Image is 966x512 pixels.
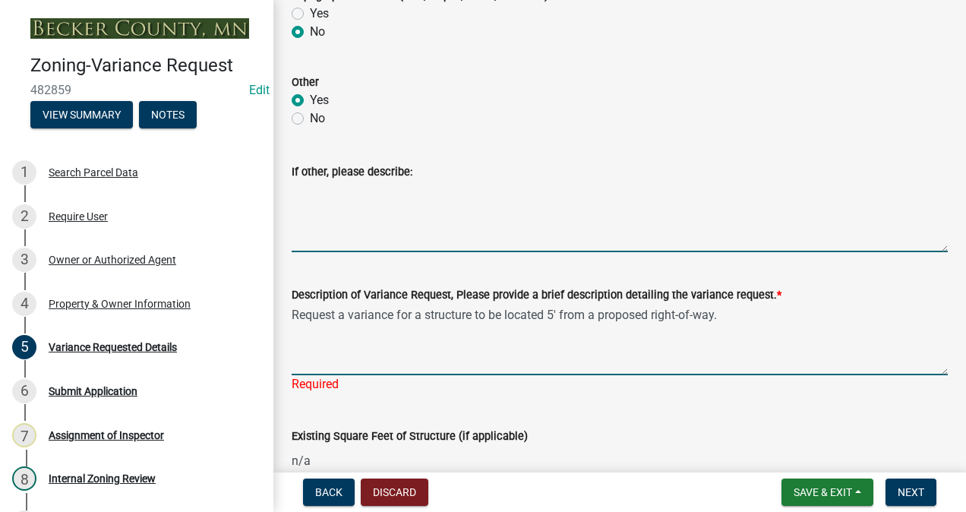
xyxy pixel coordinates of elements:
button: Notes [139,101,197,128]
div: 5 [12,335,36,359]
button: Discard [361,479,428,506]
label: No [310,23,325,41]
div: Owner or Authorized Agent [49,254,176,265]
div: 6 [12,379,36,403]
button: Back [303,479,355,506]
img: Becker County, Minnesota [30,18,249,39]
div: 8 [12,466,36,491]
div: 1 [12,160,36,185]
div: 2 [12,204,36,229]
div: Require User [49,211,108,222]
label: Existing Square Feet of Structure (if applicable) [292,431,528,442]
label: No [310,109,325,128]
button: Save & Exit [781,479,873,506]
wm-modal-confirm: Summary [30,109,133,122]
div: 3 [12,248,36,272]
div: Assignment of Inspector [49,430,164,441]
div: Submit Application [49,386,137,397]
label: Yes [310,91,329,109]
button: View Summary [30,101,133,128]
wm-modal-confirm: Notes [139,109,197,122]
span: Next [898,486,924,498]
div: Required [292,375,948,393]
span: 482859 [30,83,243,97]
span: Back [315,486,343,498]
wm-modal-confirm: Edit Application Number [249,83,270,97]
div: 4 [12,292,36,316]
div: Property & Owner Information [49,299,191,309]
h4: Zoning-Variance Request [30,55,261,77]
button: Next [885,479,936,506]
a: Edit [249,83,270,97]
div: 7 [12,423,36,447]
label: Yes [310,5,329,23]
label: Description of Variance Request, Please provide a brief description detailing the variance request. [292,290,781,301]
label: Other [292,77,319,88]
div: Variance Requested Details [49,342,177,352]
div: Internal Zoning Review [49,473,156,484]
label: If other, please describe: [292,167,412,178]
div: Search Parcel Data [49,167,138,178]
span: Save & Exit [794,486,852,498]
